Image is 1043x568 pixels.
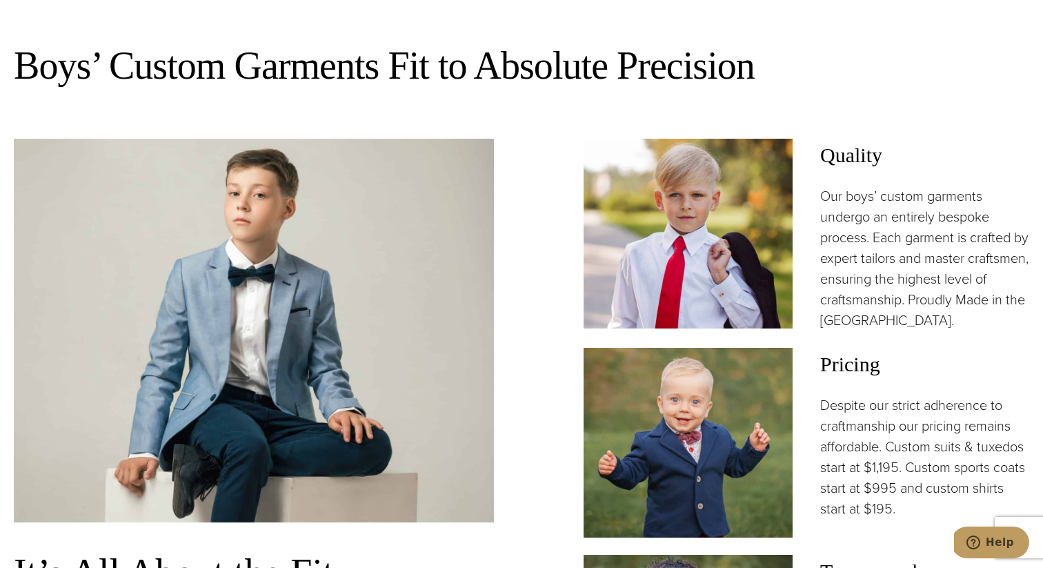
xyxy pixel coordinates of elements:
p: Our boys’ custom garments undergo an entirely bespoke process. Each garment is crafted by expert ... [820,186,1029,331]
img: Little boy in blue custom suit with white shirt. [584,348,793,538]
span: Quality [820,139,1029,172]
iframe: Opens a widget where you can chat to one of our agents [954,527,1029,561]
img: Boy wearing light blue custom made sportscoat with navy trousers and a white dress shirt. [14,139,494,522]
span: Pricing [820,348,1029,381]
img: Boy with white shirt and red tie and bespoke suit jacket wrapped over his shoulder. [584,139,793,329]
p: Despite our strict adherence to craftmanship our pricing remains affordable. Custom suits & tuxed... [820,395,1029,519]
h2: Boys’ Custom Garments Fit to Absolute Precision [14,41,1029,90]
